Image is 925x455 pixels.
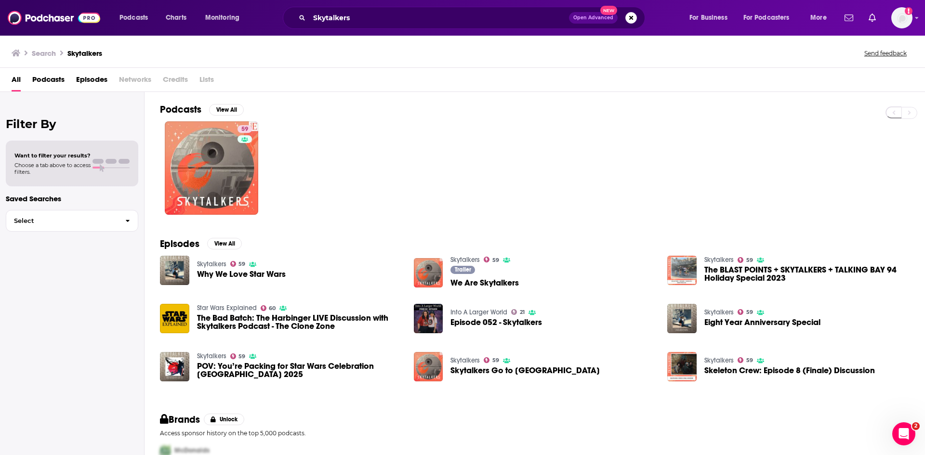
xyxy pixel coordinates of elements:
button: Open AdvancedNew [569,12,618,24]
span: Monitoring [205,11,239,25]
a: 59 [230,261,246,267]
img: We Are Skytalkers [414,258,443,287]
h3: Skytalkers [67,49,102,58]
img: User Profile [891,7,912,28]
a: Skytalkers [704,256,734,264]
a: Why We Love Star Wars [197,270,286,278]
a: 59 [484,357,499,363]
button: open menu [737,10,804,26]
button: open menu [113,10,160,26]
span: POV: You’re Packing for Star Wars Celebration [GEOGRAPHIC_DATA] 2025 [197,362,402,378]
a: 59 [165,121,258,215]
span: Eight Year Anniversary Special [704,318,820,326]
span: Charts [166,11,186,25]
span: Trailer [455,267,471,273]
a: Episodes [76,72,107,91]
img: Skeleton Crew: Episode 8 (Finale) Discussion [667,352,697,381]
p: Saved Searches [6,194,138,203]
img: Podchaser - Follow, Share and Rate Podcasts [8,9,100,27]
a: 59 [738,309,753,315]
a: Skytalkers [197,260,226,268]
span: Select [6,218,118,224]
a: Charts [159,10,192,26]
a: 21 [511,309,525,315]
p: Access sponsor history on the top 5,000 podcasts. [160,429,910,437]
div: Search podcasts, credits, & more... [292,7,654,29]
button: open menu [804,10,839,26]
span: More [810,11,827,25]
a: Episode 052 - Skytalkers [450,318,542,326]
span: For Business [689,11,727,25]
a: EpisodesView All [160,238,242,250]
span: 59 [492,258,499,262]
span: New [600,6,618,15]
a: PodcastsView All [160,104,244,116]
span: Credits [163,72,188,91]
img: Episode 052 - Skytalkers [414,304,443,333]
button: open menu [683,10,740,26]
h2: Filter By [6,117,138,131]
h3: Search [32,49,56,58]
a: Skytalkers [704,308,734,316]
h2: Episodes [160,238,199,250]
iframe: Intercom live chat [892,422,915,445]
span: 59 [492,358,499,363]
input: Search podcasts, credits, & more... [309,10,569,26]
a: Show notifications dropdown [841,10,857,26]
span: 59 [746,310,753,314]
button: Show profile menu [891,7,912,28]
span: 59 [241,125,248,134]
img: POV: You’re Packing for Star Wars Celebration Japan 2025 [160,352,189,381]
a: All [12,72,21,91]
span: 59 [238,262,245,266]
a: 59 [738,357,753,363]
a: 59 [738,257,753,263]
button: Unlock [204,414,245,425]
a: The Bad Batch: The Harbinger LIVE Discussion with Skytalkers Podcast - The Clone Zone [197,314,402,330]
img: The Bad Batch: The Harbinger LIVE Discussion with Skytalkers Podcast - The Clone Zone [160,304,189,333]
a: 59 [230,353,246,359]
span: McDonalds [174,446,210,455]
img: Eight Year Anniversary Special [667,304,697,333]
span: 59 [746,258,753,262]
span: Podcasts [119,11,148,25]
img: The BLAST POINTS + SKYTALKERS + TALKING BAY 94 Holiday Special 2023 [667,256,697,285]
button: View All [207,238,242,249]
span: Logged in as WesBurdett [891,7,912,28]
a: Show notifications dropdown [865,10,880,26]
img: Why We Love Star Wars [160,256,189,285]
img: Skytalkers Go to Hollywood [414,352,443,381]
a: Podcasts [32,72,65,91]
a: Skytalkers Go to Hollywood [450,366,600,375]
h2: Brands [160,414,200,426]
span: 59 [746,358,753,363]
button: View All [209,104,244,116]
a: POV: You’re Packing for Star Wars Celebration Japan 2025 [197,362,402,378]
span: Choose a tab above to access filters. [14,162,91,175]
a: The BLAST POINTS + SKYTALKERS + TALKING BAY 94 Holiday Special 2023 [704,266,910,282]
a: 59 [484,257,499,262]
a: 60 [261,305,276,311]
a: 59 [238,125,252,133]
h2: Podcasts [160,104,201,116]
span: For Podcasters [743,11,790,25]
a: Star Wars Explained [197,304,257,312]
a: Skytalkers [197,352,226,360]
span: 21 [520,310,525,314]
